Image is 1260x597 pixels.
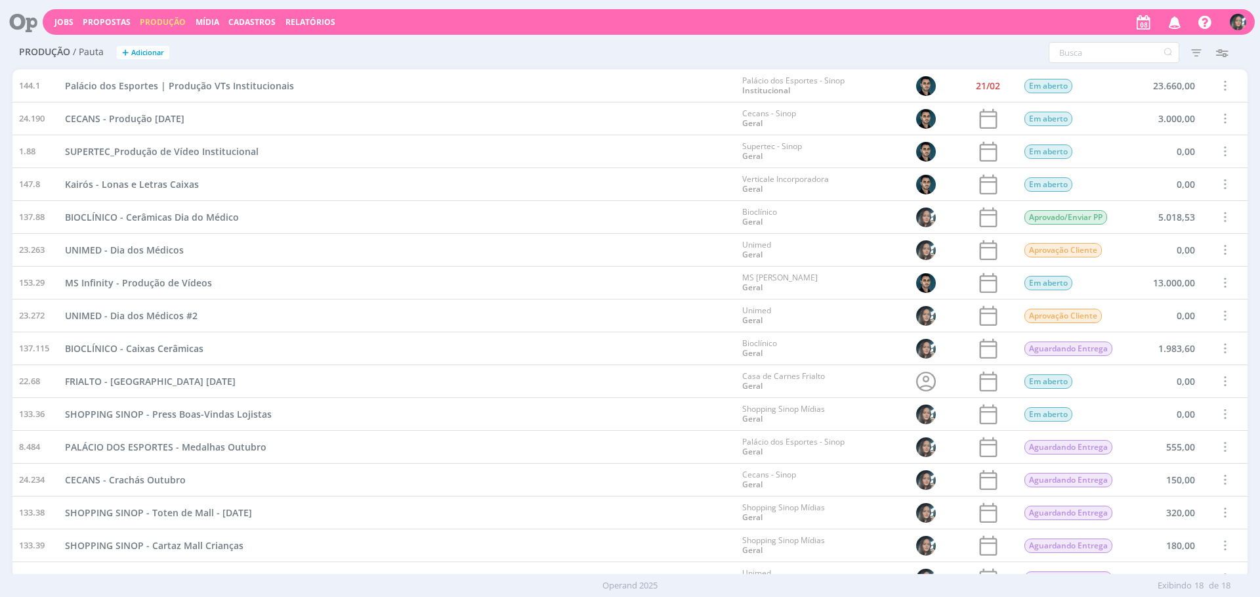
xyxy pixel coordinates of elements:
[65,145,259,158] span: SUPERTEC_Produção de Vídeo Institucional
[65,144,259,158] a: SUPERTEC_Produção de Vídeo Institucional
[19,474,45,487] span: 24.234
[54,16,73,28] a: Jobs
[228,16,276,28] span: Cadastros
[1024,243,1102,257] span: Aprovação Cliente
[1024,539,1112,553] span: Aguardando Entrega
[19,539,45,552] span: 133.39
[742,413,763,424] a: Geral
[65,374,236,388] a: FRIALTO - [GEOGRAPHIC_DATA] [DATE]
[916,142,936,162] img: J
[976,81,1000,91] div: 21/02
[742,479,763,490] a: Geral
[1230,14,1246,30] img: A
[742,175,829,194] div: Verticale Incorporadora
[1123,201,1202,233] div: 5.018,53
[19,572,45,585] span: 23.278
[742,405,825,424] div: Shopping Sinop Mídias
[65,473,186,487] a: CECANS - Crachás Outubro
[65,571,211,585] a: UNIMED - Cartões Outubro Rosa
[916,536,936,556] img: A
[916,405,936,424] img: A
[19,375,40,388] span: 22.68
[916,240,936,260] img: A
[51,17,77,28] button: Jobs
[916,339,936,359] img: A
[742,569,771,588] div: Unimed
[19,244,45,257] span: 23.263
[916,503,936,523] img: A
[122,46,129,60] span: +
[196,16,219,28] a: Mídia
[1024,144,1072,159] span: Em aberto
[65,342,203,355] a: BIOCLÍNICO - Caixas Cerâmicas
[192,17,223,28] button: Mídia
[1024,309,1102,323] span: Aprovação Cliente
[916,175,936,194] img: J
[1024,473,1112,487] span: Aguardando Entrega
[65,506,252,519] span: SHOPPING SINOP - Toten de Mall - [DATE]
[916,109,936,129] img: J
[117,46,169,60] button: +Adicionar
[65,506,252,520] a: SHOPPING SINOP - Toten de Mall - [DATE]
[65,539,243,552] span: SHOPPING SINOP - Cartaz Mall Crianças
[1024,506,1112,520] span: Aguardando Entrega
[65,244,184,256] span: UNIMED - Dia dos Médicos
[19,441,40,454] span: 8.484
[1194,579,1204,592] span: 18
[742,249,763,260] a: Geral
[19,47,70,58] span: Produção
[1024,177,1072,192] span: Em aberto
[742,208,777,227] div: Bioclínico
[1221,579,1230,592] span: 18
[742,503,825,522] div: Shopping Sinop Mídias
[916,76,936,96] img: J
[1024,210,1107,225] span: Aprovado/Enviar PP
[1123,398,1202,430] div: 0,00
[742,446,763,457] a: Geral
[131,49,164,57] span: Adicionar
[65,177,199,191] a: Kairós - Lonas e Letras Caixas
[1123,299,1202,332] div: 0,00
[19,211,45,224] span: 137.88
[65,178,199,190] span: Kairós - Lonas e Letras Caixas
[742,347,763,359] a: Geral
[1209,579,1219,592] span: de
[1123,70,1202,102] div: 23.660,00
[916,569,936,588] img: A
[742,536,825,555] div: Shopping Sinop Mídias
[282,17,339,28] button: Relatórios
[1024,571,1112,586] span: Aguardando Entrega
[1024,112,1072,126] span: Em aberto
[742,512,763,523] a: Geral
[19,79,40,93] span: 144.1
[742,544,763,556] a: Geral
[742,282,763,293] a: Geral
[65,407,272,421] a: SHOPPING SINOP - Press Boas-Vindas Lojistas
[742,216,763,227] a: Geral
[19,276,45,290] span: 153.29
[1123,102,1202,135] div: 3.000,00
[742,142,802,161] div: Supertec - Sinop
[285,16,335,28] a: Relatórios
[140,16,186,28] a: Produção
[65,408,272,420] span: SHOPPING SINOP - Press Boas-Vindas Lojistas
[65,539,243,552] a: SHOPPING SINOP - Cartaz Mall Crianças
[1123,365,1202,397] div: 0,00
[916,437,936,457] img: A
[1229,11,1247,33] button: A
[65,112,184,125] a: CECANS - Produção [DATE]
[1123,431,1202,463] div: 555,00
[1024,374,1072,389] span: Em aberto
[1123,464,1202,496] div: 150,00
[916,208,936,227] img: A
[742,372,825,391] div: Casa de Carnes Frialto
[19,178,40,191] span: 147.8
[1024,276,1072,290] span: Em aberto
[1123,562,1202,594] div: 150,00
[742,315,763,326] a: Geral
[1024,440,1112,454] span: Aguardando Entrega
[1123,267,1202,299] div: 13.000,00
[65,210,239,224] a: BIOCLÍNICO - Cerâmicas Dia do Médico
